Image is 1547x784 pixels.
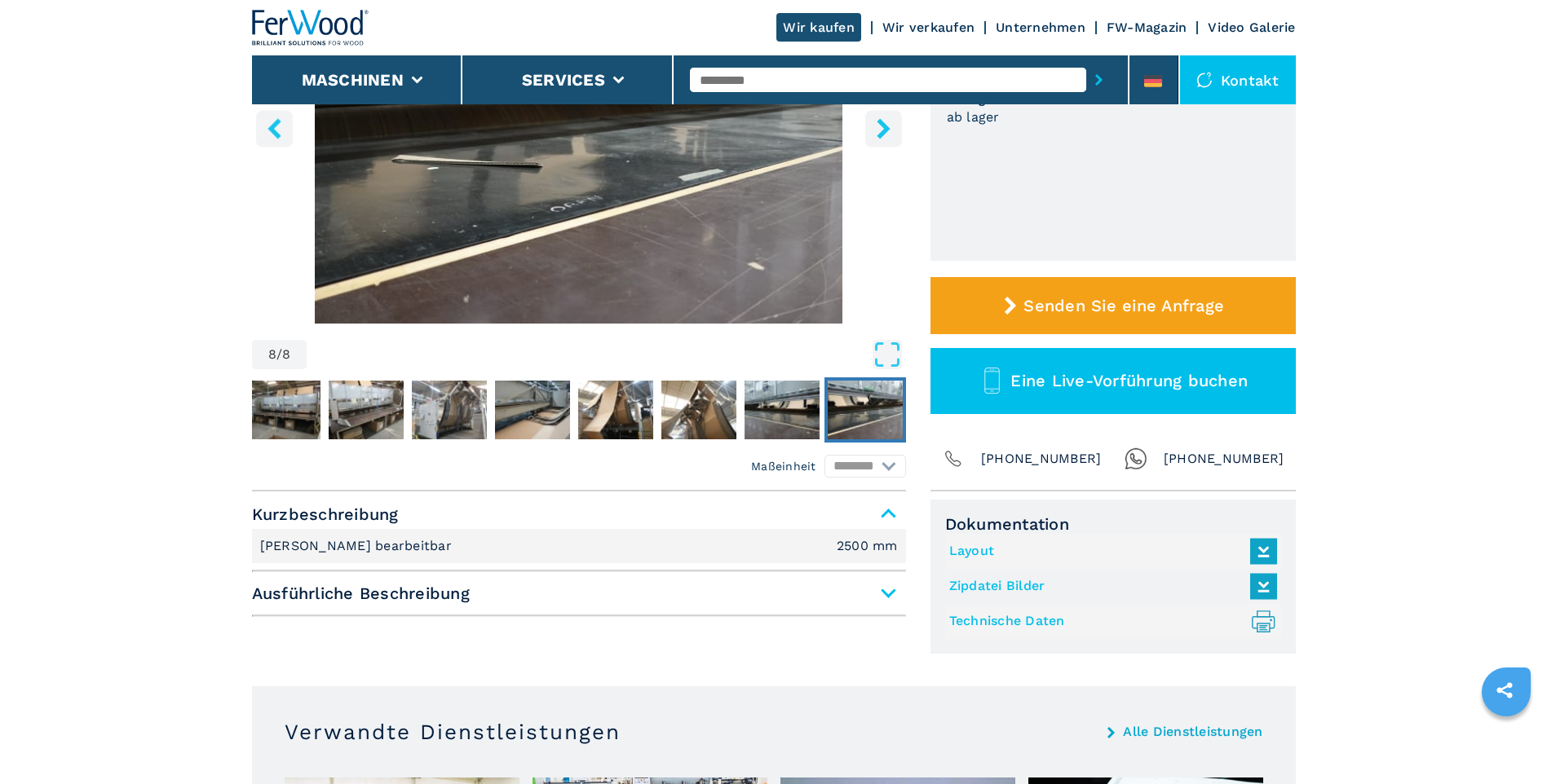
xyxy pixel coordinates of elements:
button: Go to Slide 2 [325,377,407,443]
button: Go to Slide 3 [409,377,490,443]
a: Wir kaufen [776,13,861,42]
a: Alle Dienstleistungen [1123,725,1262,738]
img: e31552eb22c8d9ed4647e00c5d05c310 [329,381,404,439]
div: Kontakt [1180,55,1296,104]
span: 8 [282,348,290,361]
button: Go to Slide 8 [824,377,906,443]
img: Phone [942,447,965,470]
button: Services [522,70,605,90]
div: Kurzbeschreibung [252,529,906,563]
span: 8 [268,348,276,361]
button: Go to Slide 1 [242,377,324,443]
span: [PHONE_NUMBER] [1164,447,1284,470]
span: Dokumentation [945,514,1281,534]
button: Open Fullscreen [311,340,901,369]
span: Senden Sie eine Anfrage [1023,296,1224,315]
iframe: Chat [1478,711,1535,772]
button: Go to Slide 4 [492,377,573,443]
em: Maßeinheit [751,458,816,474]
h3: ab lager [947,108,1000,126]
span: Eine Live-Vorführung buchen [1010,371,1248,390]
img: 5c6d88098d0d7f8a34cf6a51d1d68b25 [245,381,320,439]
a: Unternehmen [996,20,1085,35]
p: [PERSON_NAME] bearbeitbar [260,537,457,555]
button: right-button [865,110,902,147]
button: Senden Sie eine Anfrage [930,277,1296,334]
span: Kurzbeschreibung [252,500,906,529]
button: submit-button [1086,61,1112,99]
a: Wir verkaufen [882,20,975,35]
a: Technische Daten [949,608,1269,635]
img: Kontakt [1196,72,1213,88]
span: / [276,348,282,361]
a: Video Galerie [1208,20,1295,35]
button: Maschinen [302,70,404,90]
a: Zipdatei Bilder [949,573,1269,600]
button: Go to Slide 7 [741,377,823,443]
img: 630e91181ce4b1a054a629a5ea9e0af1 [745,381,820,439]
nav: Thumbnail Navigation [242,377,896,443]
button: left-button [256,110,293,147]
img: 8cefff45afa48f43fad753eafa605925 [578,381,653,439]
button: Eine Live-Vorführung buchen [930,348,1296,414]
span: Ausführliche Beschreibung [252,579,906,608]
a: sharethis [1484,670,1525,711]
span: [PHONE_NUMBER] [981,447,1102,470]
img: 9499e27ebd744978a084ec882ee4d12d [495,381,570,439]
a: Layout [949,538,1269,565]
img: Ferwood [252,10,369,46]
img: 73f516a45a6d79d047cc00ff51e902d6 [412,381,487,439]
img: c636fb84b8a4c39377a56f0e28f6b828 [828,381,903,439]
a: FW-Magazin [1107,20,1187,35]
button: Go to Slide 6 [658,377,740,443]
em: 2500 mm [837,540,898,553]
button: Go to Slide 5 [575,377,656,443]
img: Whatsapp [1125,447,1147,470]
h3: Verwandte Dienstleistungen [285,719,621,745]
img: 6dc07eeaa5c88dd97382c8623f4a319a [661,381,736,439]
